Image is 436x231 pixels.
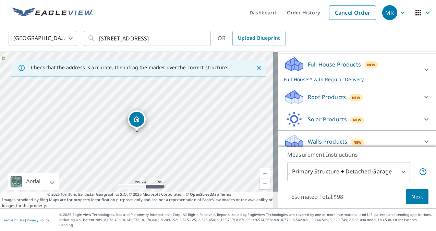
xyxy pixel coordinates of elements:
div: Solar ProductsNew [284,111,431,127]
div: OR [218,31,286,46]
p: Solar Products [308,115,347,123]
div: Aerial [8,173,59,190]
span: New [353,117,362,123]
div: Aerial [24,173,43,190]
span: © 2025 TomTom, Earthstar Geographics SIO, © 2025 Microsoft Corporation, © [47,192,231,197]
p: Check that the address is accurate, then drag the marker over the correct structure. [31,64,228,71]
a: Current Level 17, Zoom Out [260,179,270,189]
p: © 2025 Eagle View Technologies, Inc. and Pictometry International Corp. All Rights Reserved. Repo... [59,212,433,228]
p: Full House Products [308,60,361,69]
a: Upload Blueprint [232,31,285,46]
div: Walls ProductsNew [284,133,431,150]
p: Walls Products [308,137,347,146]
span: New [353,139,362,145]
a: Privacy Policy [27,218,49,222]
div: Full House ProductsNewFull House™ with Regular Delivery [284,56,431,83]
p: Roof Products [308,93,346,101]
span: New [352,95,361,100]
a: Cancel Order [329,5,376,20]
p: Full House™ with Regular Delivery [284,76,418,83]
a: OpenStreetMap [190,192,219,197]
p: | [3,218,49,222]
div: Primary Structure + Detached Garage [287,162,410,181]
span: Your report will include the primary structure and a detached garage if one exists. [419,168,427,176]
p: Measurement Instructions [287,150,427,159]
div: MR [382,5,397,20]
input: Search by address or latitude-longitude [99,29,197,48]
div: Roof ProductsNew [284,89,431,105]
div: Dropped pin, building 1, Residential property, 3720 Fountain Cir Fountainville, PA 18923 [128,110,146,132]
span: New [367,62,376,68]
div: [GEOGRAPHIC_DATA] [9,29,77,48]
a: Terms [220,192,231,197]
a: Current Level 17, Zoom In [260,168,270,179]
a: Terms of Use [3,218,25,222]
p: Estimated Total: $98 [286,189,349,204]
span: Upload Blueprint [238,34,280,42]
button: Close [254,63,263,72]
button: Next [406,189,428,205]
img: EV Logo [12,8,93,18]
span: Next [411,193,423,201]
